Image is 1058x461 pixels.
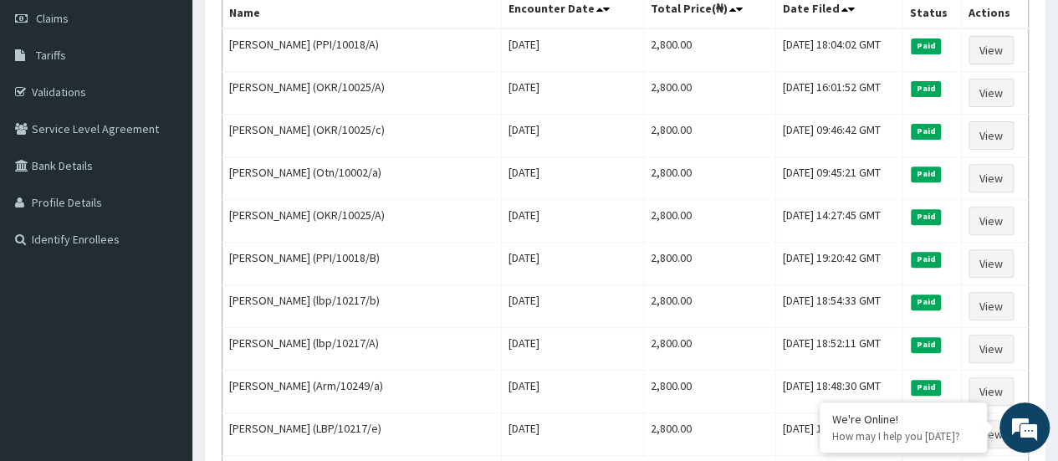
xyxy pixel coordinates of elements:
td: 2,800.00 [644,243,775,285]
span: Tariffs [36,48,66,63]
td: [DATE] 16:43:21 GMT [775,413,902,456]
span: Paid [911,380,941,395]
td: 2,800.00 [644,72,775,115]
div: Minimize live chat window [274,8,314,49]
span: Paid [911,81,941,96]
td: [PERSON_NAME] (OKR/10025/c) [222,115,502,157]
a: View [969,207,1014,235]
td: [DATE] [502,72,644,115]
td: [DATE] 09:45:21 GMT [775,157,902,200]
td: [DATE] [502,413,644,456]
textarea: Type your message and hit 'Enter' [8,294,319,352]
td: 2,800.00 [644,200,775,243]
a: View [969,121,1014,150]
td: 2,800.00 [644,285,775,328]
td: 2,800.00 [644,28,775,72]
a: View [969,335,1014,363]
td: [DATE] 18:54:33 GMT [775,285,902,328]
a: View [969,164,1014,192]
td: [DATE] 19:20:42 GMT [775,243,902,285]
td: 2,800.00 [644,413,775,456]
td: [PERSON_NAME] (OKR/10025/A) [222,200,502,243]
img: d_794563401_company_1708531726252_794563401 [31,84,68,125]
td: [DATE] [502,28,644,72]
a: View [969,377,1014,406]
td: 2,800.00 [644,115,775,157]
span: Claims [36,11,69,26]
td: [DATE] 18:48:30 GMT [775,371,902,413]
td: [DATE] [502,115,644,157]
td: [DATE] [502,243,644,285]
td: [DATE] 09:46:42 GMT [775,115,902,157]
td: [PERSON_NAME] (Otn/10002/a) [222,157,502,200]
td: [PERSON_NAME] (OKR/10025/A) [222,72,502,115]
td: [DATE] 16:01:52 GMT [775,72,902,115]
span: We're online! [97,129,231,298]
a: View [969,79,1014,107]
span: Paid [911,38,941,54]
td: [DATE] 18:52:11 GMT [775,328,902,371]
span: Paid [911,124,941,139]
a: View [969,249,1014,278]
td: 2,800.00 [644,157,775,200]
td: [PERSON_NAME] (lbp/10217/b) [222,285,502,328]
td: [PERSON_NAME] (PPI/10018/A) [222,28,502,72]
span: Paid [911,209,941,224]
td: [PERSON_NAME] (LBP/10217/e) [222,413,502,456]
td: [DATE] [502,328,644,371]
td: [DATE] [502,371,644,413]
span: Paid [911,166,941,182]
td: [PERSON_NAME] (Arm/10249/a) [222,371,502,413]
span: Paid [911,295,941,310]
td: 2,800.00 [644,371,775,413]
p: How may I help you today? [832,429,974,443]
td: [DATE] [502,285,644,328]
span: Paid [911,252,941,267]
div: We're Online! [832,412,974,427]
td: [PERSON_NAME] (lbp/10217/A) [222,328,502,371]
a: View [969,36,1014,64]
a: View [969,420,1014,448]
td: [DATE] 14:27:45 GMT [775,200,902,243]
td: 2,800.00 [644,328,775,371]
td: [DATE] [502,200,644,243]
span: Paid [911,337,941,352]
td: [DATE] [502,157,644,200]
div: Chat with us now [87,94,281,115]
a: View [969,292,1014,320]
td: [PERSON_NAME] (PPI/10018/B) [222,243,502,285]
td: [DATE] 18:04:02 GMT [775,28,902,72]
